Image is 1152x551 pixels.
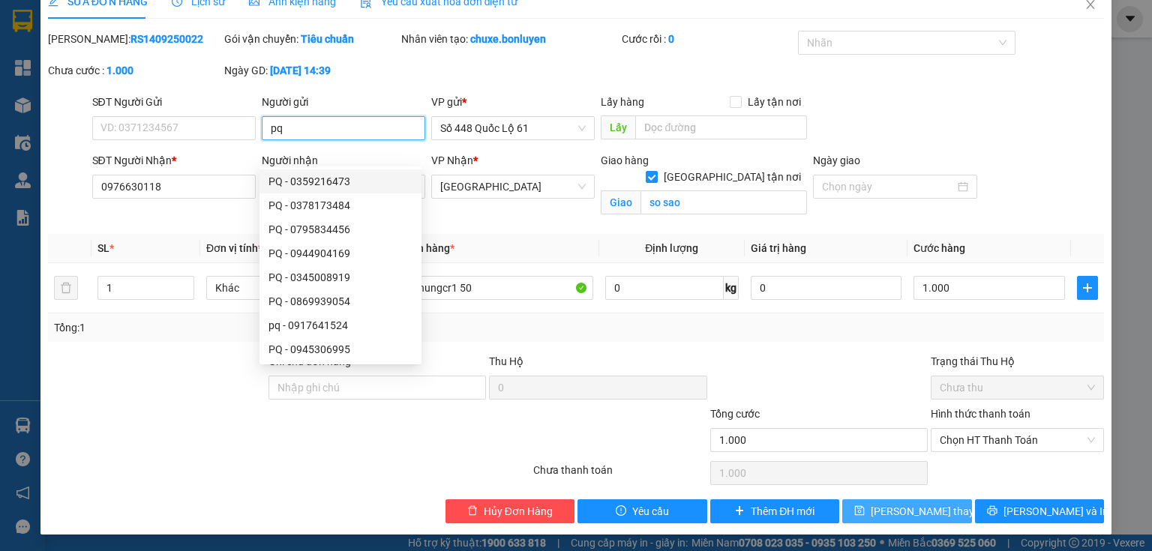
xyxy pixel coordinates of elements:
span: printer [987,505,997,517]
div: PQ - 0359216473 [259,169,421,193]
span: Thu Hộ [489,355,523,367]
div: VP gửi [431,94,595,110]
span: Tổng cước [710,408,760,420]
div: PQ - 0944904169 [259,241,421,265]
span: Tên hàng [406,242,454,254]
label: Ngày giao [813,154,860,166]
span: [PERSON_NAME] thay đổi [871,503,991,520]
button: printer[PERSON_NAME] và In [975,499,1105,523]
span: SL [97,242,109,254]
span: save [854,505,865,517]
span: exclamation-circle [616,505,626,517]
b: [DATE] 14:39 [270,64,331,76]
label: Hình thức thanh toán [931,408,1030,420]
div: Tổng: 1 [54,319,445,336]
input: Ghi chú đơn hàng [268,376,486,400]
span: Thêm ĐH mới [751,503,814,520]
div: pq - 0917641524 [259,313,421,337]
span: Giá trị hàng [751,242,806,254]
div: Chưa thanh toán [532,462,708,488]
b: 1.000 [106,64,133,76]
div: Người nhận [262,152,425,169]
div: PQ - 0378173484 [259,193,421,217]
div: SĐT Người Gửi [92,94,256,110]
span: Hủy Đơn Hàng [484,503,553,520]
div: SĐT Người Nhận [92,152,256,169]
input: Dọc đường [635,115,807,139]
span: [PERSON_NAME] và In [1003,503,1108,520]
span: kg [724,276,739,300]
div: PQ - 0869939054 [268,293,412,310]
span: Bình Phước [440,175,586,198]
span: plus [1078,282,1097,294]
span: Cước hàng [913,242,965,254]
button: save[PERSON_NAME] thay đổi [842,499,972,523]
div: PQ - 0345008919 [259,265,421,289]
b: chuxe.bonluyen [470,33,546,45]
span: Số 448 Quốc Lộ 61 [440,117,586,139]
span: Đơn vị tính [206,242,262,254]
div: Cước rồi : [622,31,795,47]
span: Lấy hàng [601,96,644,108]
span: Giao [601,190,640,214]
span: Định lượng [645,242,698,254]
div: PQ - 0795834456 [268,221,412,238]
button: exclamation-circleYêu cầu [577,499,707,523]
div: PQ - 0944904169 [268,245,412,262]
input: Giao tận nơi [640,190,807,214]
div: PQ - 0345008919 [268,269,412,286]
div: Ngày GD: [224,62,397,79]
span: Lấy [601,115,635,139]
div: PQ - 0945306995 [259,337,421,361]
div: pq - 0917641524 [268,317,412,334]
div: PQ - 0359216473 [268,173,412,190]
b: Tiêu chuẩn [301,33,354,45]
div: [PERSON_NAME]: [48,31,221,47]
input: Ngày giao [822,178,954,195]
div: Nhân viên tạo: [401,31,619,47]
button: plus [1077,276,1098,300]
label: Ghi chú đơn hàng [268,355,351,367]
span: delete [467,505,478,517]
button: delete [54,276,78,300]
span: plus [734,505,745,517]
div: PQ - 0378173484 [268,197,412,214]
button: plusThêm ĐH mới [710,499,840,523]
b: RS1409250022 [130,33,203,45]
b: 0 [668,33,674,45]
span: Yêu cầu [632,503,669,520]
div: Chưa cước : [48,62,221,79]
div: PQ - 0945306995 [268,341,412,358]
span: Khác [215,277,385,299]
span: Lấy tận nơi [742,94,807,110]
span: VP Nhận [431,154,473,166]
span: Chưa thu [940,376,1095,399]
div: PQ - 0795834456 [259,217,421,241]
button: deleteHủy Đơn Hàng [445,499,575,523]
div: Trạng thái Thu Hộ [931,353,1104,370]
div: Người gửi [262,94,425,110]
input: VD: Bàn, Ghế [406,276,593,300]
span: Chọn HT Thanh Toán [940,429,1095,451]
span: Giao hàng [601,154,649,166]
span: [GEOGRAPHIC_DATA] tận nơi [658,169,807,185]
div: PQ - 0869939054 [259,289,421,313]
div: Gói vận chuyển: [224,31,397,47]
